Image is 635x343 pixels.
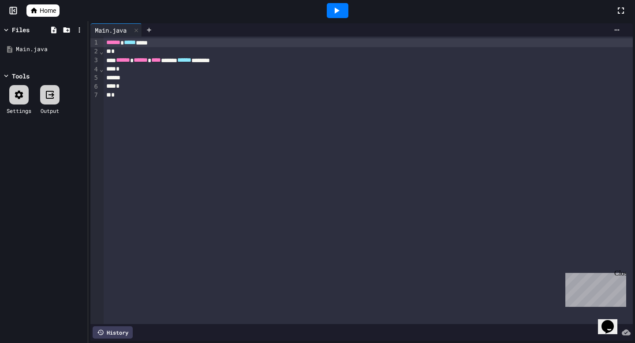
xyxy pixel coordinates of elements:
[12,71,30,81] div: Tools
[16,45,85,54] div: Main.java
[12,25,30,34] div: Files
[7,107,31,115] div: Settings
[90,82,99,91] div: 6
[26,4,60,17] a: Home
[90,38,99,47] div: 1
[41,107,59,115] div: Output
[90,23,142,37] div: Main.java
[90,74,99,82] div: 5
[90,47,99,56] div: 2
[562,269,626,307] iframe: chat widget
[40,6,56,15] span: Home
[93,326,133,339] div: History
[598,308,626,334] iframe: chat widget
[4,4,61,56] div: Chat with us now!Close
[99,66,104,73] span: Fold line
[90,26,131,35] div: Main.java
[90,65,99,74] div: 4
[90,56,99,65] div: 3
[99,48,104,55] span: Fold line
[90,91,99,100] div: 7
